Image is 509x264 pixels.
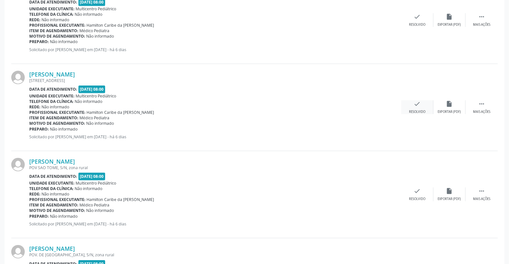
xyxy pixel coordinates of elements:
b: Item de agendamento: [29,202,78,208]
div: Resolvido [409,23,425,27]
b: Preparo: [29,39,49,44]
span: Multicentro Pediátrico [76,180,116,186]
b: Preparo: [29,126,49,132]
span: Não informado [42,17,69,23]
b: Telefone da clínica: [29,12,74,17]
i:  [478,13,485,20]
div: Exportar (PDF) [438,197,461,201]
span: Não informado [86,33,114,39]
div: Mais ações [473,23,490,27]
b: Telefone da clínica: [29,186,74,191]
span: Não informado [75,12,103,17]
span: Não informado [50,214,78,219]
b: Rede: [29,17,41,23]
div: POV. DE [GEOGRAPHIC_DATA], S/N, zona rural [29,252,401,258]
i:  [478,100,485,107]
span: Médico Pediatra [80,115,110,121]
span: [DATE] 08:00 [78,86,105,93]
img: img [11,245,25,259]
span: Não informado [42,104,69,110]
b: Data de atendimento: [29,174,77,179]
span: Não informado [86,121,114,126]
span: Não informado [50,39,78,44]
b: Motivo de agendamento: [29,208,85,213]
p: Solicitado por [PERSON_NAME] em [DATE] - há 6 dias [29,134,401,140]
b: Profissional executante: [29,110,86,115]
b: Motivo de agendamento: [29,121,85,126]
span: Hamilton Caribe da [PERSON_NAME] [87,23,154,28]
a: [PERSON_NAME] [29,71,75,78]
b: Item de agendamento: [29,115,78,121]
b: Motivo de agendamento: [29,33,85,39]
i: insert_drive_file [446,187,453,195]
b: Preparo: [29,214,49,219]
div: [STREET_ADDRESS] [29,78,401,83]
b: Profissional executante: [29,23,86,28]
div: Mais ações [473,110,490,114]
span: Médico Pediatra [80,28,110,33]
div: POV SAO TOME, S/N, zona rural [29,165,401,170]
span: Hamilton Caribe da [PERSON_NAME] [87,110,154,115]
b: Rede: [29,104,41,110]
div: Mais ações [473,197,490,201]
b: Profissional executante: [29,197,86,202]
i: check [414,100,421,107]
span: Médico Pediatra [80,202,110,208]
b: Telefone da clínica: [29,99,74,104]
div: Exportar (PDF) [438,23,461,27]
span: [DATE] 08:00 [78,173,105,180]
div: Resolvido [409,110,425,114]
i:  [478,187,485,195]
b: Unidade executante: [29,93,75,99]
img: img [11,158,25,171]
i: insert_drive_file [446,13,453,20]
p: Solicitado por [PERSON_NAME] em [DATE] - há 6 dias [29,221,401,227]
i: check [414,13,421,20]
span: Não informado [75,99,103,104]
b: Unidade executante: [29,6,75,12]
a: [PERSON_NAME] [29,158,75,165]
div: Resolvido [409,197,425,201]
i: insert_drive_file [446,100,453,107]
b: Unidade executante: [29,180,75,186]
p: Solicitado por [PERSON_NAME] em [DATE] - há 6 dias [29,47,401,52]
div: Exportar (PDF) [438,110,461,114]
span: Multicentro Pediátrico [76,93,116,99]
a: [PERSON_NAME] [29,245,75,252]
span: Hamilton Caribe da [PERSON_NAME] [87,197,154,202]
b: Rede: [29,191,41,197]
span: Não informado [50,126,78,132]
i: check [414,187,421,195]
b: Item de agendamento: [29,28,78,33]
span: Não informado [42,191,69,197]
b: Data de atendimento: [29,86,77,92]
span: Não informado [75,186,103,191]
img: img [11,71,25,84]
span: Não informado [86,208,114,213]
span: Multicentro Pediátrico [76,6,116,12]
